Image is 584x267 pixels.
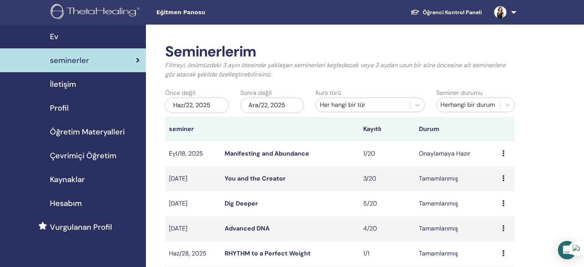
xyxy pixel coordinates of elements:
[359,117,415,141] th: Kayıtlı
[50,174,85,185] span: Kaynaklar
[165,216,221,241] td: [DATE]
[225,249,311,257] a: RHYTHM to a Perfect Weight
[165,61,515,79] p: Filtreyi, önümüzdeki 3 ayın ötesinde yaklaşan seminerleri keşfedecek veya 3 aydan uzun bir süre ö...
[494,6,506,18] img: default.jpg
[50,55,89,66] span: seminerler
[436,88,483,98] label: Seminer durumu
[320,100,406,109] div: Her hangi bir tür
[50,150,116,161] span: Çevrimiçi Öğretim
[415,191,498,216] td: Tamamlanmış
[240,98,304,113] div: Ara/22, 2025
[359,216,415,241] td: 4/20
[165,88,195,98] label: Önce değil
[225,199,258,207] a: Dig Deeper
[165,98,229,113] div: Haz/22, 2025
[165,166,221,191] td: [DATE]
[50,102,69,114] span: Profil
[359,141,415,166] td: 1/20
[165,117,221,141] th: seminer
[50,126,125,138] span: Öğretim Materyalleri
[359,191,415,216] td: 5/20
[156,8,271,17] span: Eğitmen Panosu
[404,5,488,20] a: Öğrenci Kontrol Paneli
[359,166,415,191] td: 3/20
[165,241,221,266] td: Haz/28, 2025
[165,141,221,166] td: Eyl/18, 2025
[225,149,309,158] a: Manifesting and Abundance
[165,43,515,61] h2: Seminerlerim
[240,88,272,98] label: Sonra değil
[50,78,76,90] span: İletişim
[415,241,498,266] td: Tamamlanmış
[359,241,415,266] td: 1/1
[410,9,420,15] img: graduation-cap-white.svg
[51,4,142,21] img: logo.png
[415,141,498,166] td: Onaylamaya Hazır
[50,221,112,233] span: Vurgulanan Profil
[440,100,496,109] div: Herhangi bir durum
[225,174,286,182] a: You and the Creator
[165,191,221,216] td: [DATE]
[415,166,498,191] td: Tamamlanmış
[415,216,498,241] td: Tamamlanmış
[316,88,341,98] label: Kurs türü
[50,197,82,209] span: Hesabım
[50,31,58,42] span: Ev
[225,224,270,232] a: Advanced DNA
[415,117,498,141] th: Durum
[558,241,576,259] div: Open Intercom Messenger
